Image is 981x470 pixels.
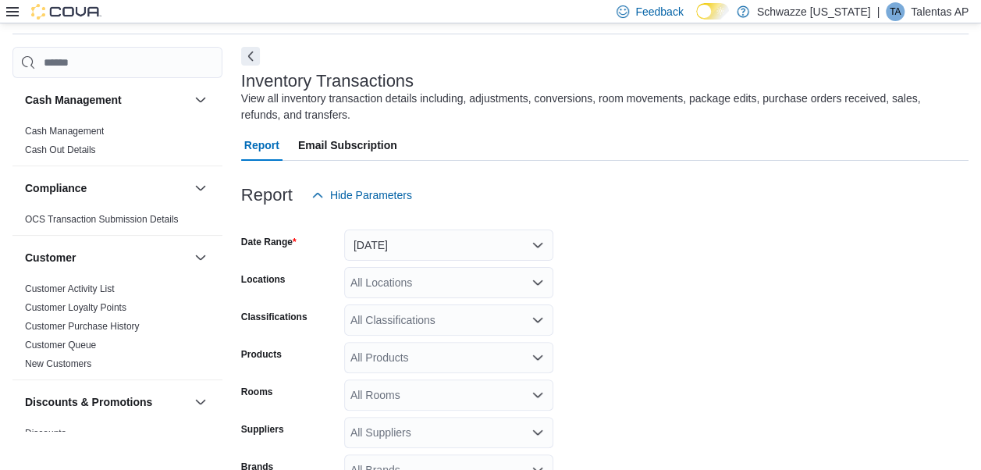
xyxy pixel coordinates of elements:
[241,273,286,286] label: Locations
[25,339,96,351] span: Customer Queue
[25,144,96,156] span: Cash Out Details
[25,301,126,314] span: Customer Loyalty Points
[241,348,282,361] label: Products
[25,321,140,332] a: Customer Purchase History
[25,92,188,108] button: Cash Management
[25,428,66,439] a: Discounts
[305,180,418,211] button: Hide Parameters
[635,4,683,20] span: Feedback
[241,47,260,66] button: Next
[191,248,210,267] button: Customer
[244,130,279,161] span: Report
[344,230,553,261] button: [DATE]
[25,214,179,225] a: OCS Transaction Submission Details
[12,122,222,166] div: Cash Management
[25,394,188,410] button: Discounts & Promotions
[241,72,414,91] h3: Inventory Transactions
[25,394,152,410] h3: Discounts & Promotions
[911,2,969,21] p: Talentas AP
[191,393,210,411] button: Discounts & Promotions
[890,2,901,21] span: TA
[531,389,544,401] button: Open list of options
[241,311,307,323] label: Classifications
[25,125,104,137] span: Cash Management
[531,426,544,439] button: Open list of options
[886,2,905,21] div: Talentas AP
[241,236,297,248] label: Date Range
[25,283,115,294] a: Customer Activity List
[191,91,210,109] button: Cash Management
[25,320,140,333] span: Customer Purchase History
[25,302,126,313] a: Customer Loyalty Points
[757,2,871,21] p: Schwazze [US_STATE]
[25,250,76,265] h3: Customer
[241,186,293,205] h3: Report
[25,427,66,440] span: Discounts
[25,180,188,196] button: Compliance
[25,340,96,351] a: Customer Queue
[25,92,122,108] h3: Cash Management
[531,351,544,364] button: Open list of options
[25,144,96,155] a: Cash Out Details
[241,386,273,398] label: Rooms
[298,130,397,161] span: Email Subscription
[25,283,115,295] span: Customer Activity List
[25,358,91,369] a: New Customers
[25,126,104,137] a: Cash Management
[25,180,87,196] h3: Compliance
[12,280,222,379] div: Customer
[31,4,101,20] img: Cova
[241,91,961,123] div: View all inventory transaction details including, adjustments, conversions, room movements, packa...
[531,314,544,326] button: Open list of options
[696,3,729,20] input: Dark Mode
[876,2,880,21] p: |
[191,179,210,198] button: Compliance
[531,276,544,289] button: Open list of options
[25,213,179,226] span: OCS Transaction Submission Details
[25,358,91,370] span: New Customers
[25,250,188,265] button: Customer
[12,210,222,235] div: Compliance
[241,423,284,436] label: Suppliers
[330,187,412,203] span: Hide Parameters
